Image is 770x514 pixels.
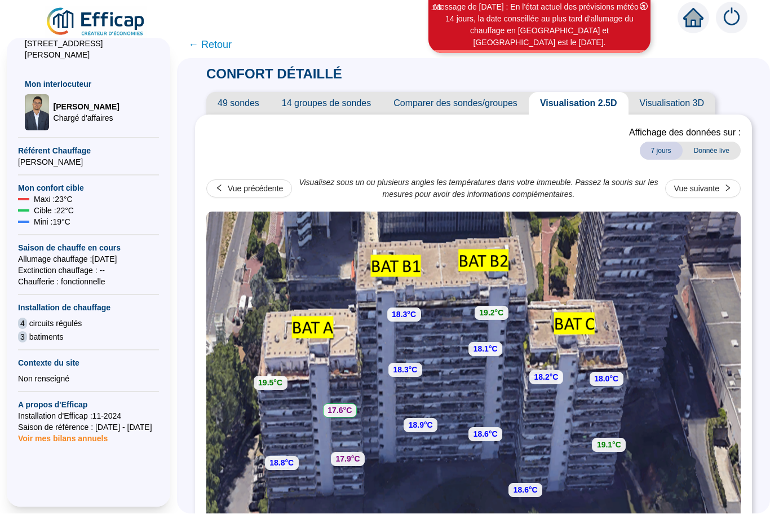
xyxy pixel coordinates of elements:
[18,157,159,168] span: [PERSON_NAME]
[25,95,49,131] img: Chargé d'affaires
[269,459,294,468] strong: 18.8°C
[18,243,159,254] span: Saison de chauffe en cours
[18,428,108,443] span: Voir mes bilans annuels
[665,180,741,198] button: Vue suivante
[392,310,416,319] strong: 18.3°C
[18,332,27,343] span: 3
[336,455,360,464] strong: 17.9°C
[674,183,719,195] div: Vue suivante
[430,2,649,49] div: Message de [DATE] : En l'état actuel des prévisions météo à 14 jours, la date conseillée au plus ...
[514,486,538,495] strong: 18.6°C
[640,3,648,11] span: close-circle
[258,379,282,388] strong: 19.5°C
[18,422,159,433] span: Saison de référence : [DATE] - [DATE]
[724,184,732,192] span: right
[215,184,223,192] span: left
[34,194,73,205] span: Maxi : 23 °C
[18,276,159,288] span: Chaufferie : fonctionnelle
[479,309,503,318] strong: 19.2°C
[25,79,152,90] span: Mon interlocuteur
[54,102,120,113] span: [PERSON_NAME]
[18,302,159,314] span: Installation de chauffage
[473,430,498,439] strong: 18.6°C
[409,421,433,430] strong: 18.9°C
[206,180,292,198] button: Vue précédente
[683,8,703,28] span: home
[18,254,159,265] span: Allumage chauffage : [DATE]
[640,142,683,160] span: 7 jours
[629,93,715,115] span: Visualisation 3D
[18,265,159,276] span: Exctinction chauffage : --
[18,318,27,330] span: 4
[206,93,271,115] span: 49 sondes
[393,366,417,375] strong: 18.3°C
[328,406,352,415] strong: 17.6°C
[594,375,618,384] strong: 18.0°C
[473,345,498,354] strong: 18.1°C
[18,374,159,385] div: Non renseigné
[54,113,120,124] span: Chargé d'affaires
[382,93,529,115] span: Comparer des sondes/groupes
[298,177,659,201] span: Visualisez sous un ou plusieurs angles les températures dans votre immeuble. Passez la souris sur...
[716,2,747,34] img: alerts
[629,126,741,140] span: Affichage des données sur :
[18,183,159,194] span: Mon confort cible
[29,318,82,330] span: circuits régulés
[431,4,441,12] i: 1 / 3
[45,7,147,38] img: efficap energie logo
[534,373,558,382] strong: 18.2°C
[188,37,232,53] span: ← Retour
[597,441,621,450] strong: 19.1°C
[25,38,152,61] span: [STREET_ADDRESS][PERSON_NAME]
[34,205,74,217] span: Cible : 22 °C
[18,399,159,411] span: A propos d'Efficap
[18,358,159,369] span: Contexte du site
[34,217,70,228] span: Mini : 19 °C
[228,183,283,195] div: Vue précédente
[529,93,629,115] span: Visualisation 2.5D
[195,67,353,82] span: CONFORT DÉTAILLÉ
[683,142,741,160] span: Donnée live
[18,411,159,422] span: Installation d'Efficap : 11-2024
[18,146,159,157] span: Référent Chauffage
[29,332,64,343] span: batiments
[271,93,382,115] span: 14 groupes de sondes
